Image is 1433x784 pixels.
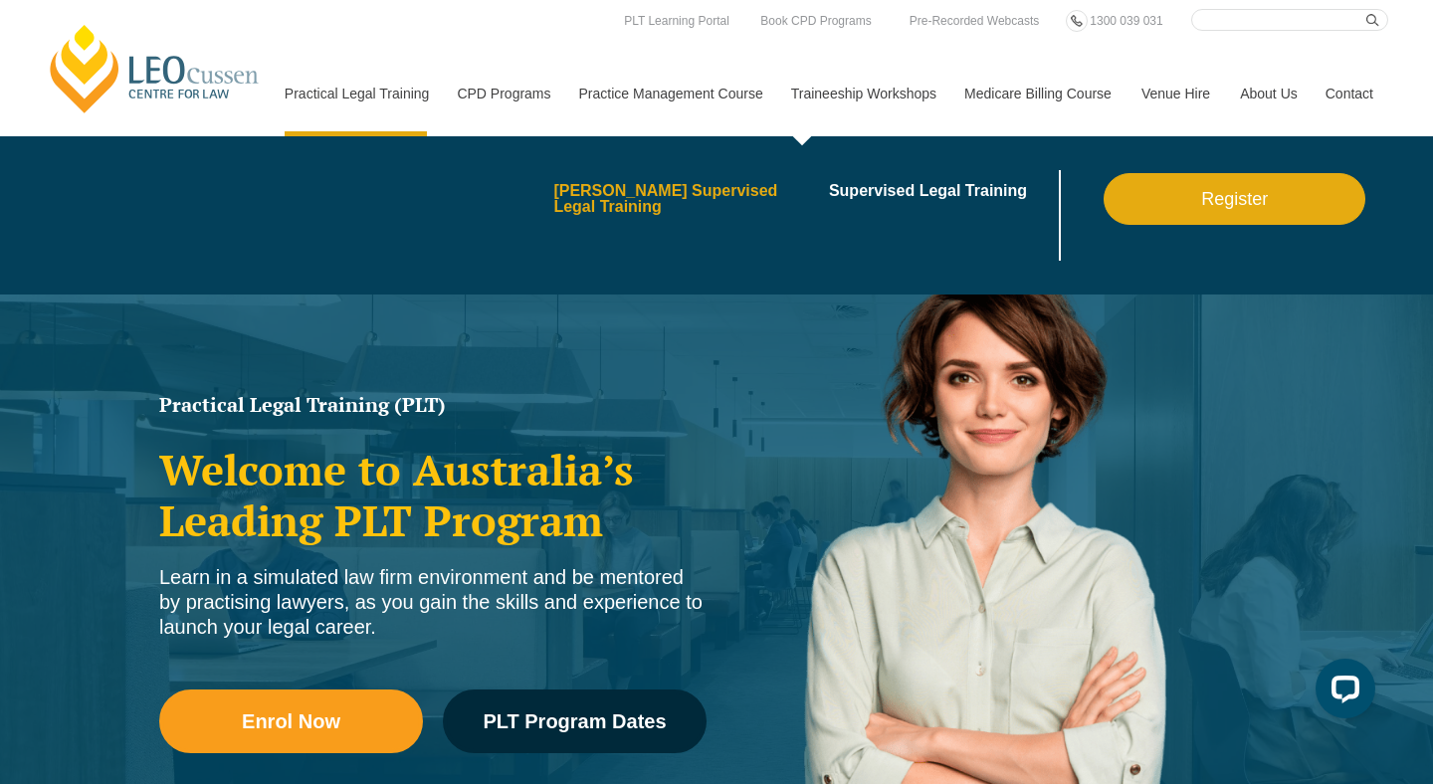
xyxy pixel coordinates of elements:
a: [PERSON_NAME] Centre for Law [45,22,265,115]
h1: Practical Legal Training (PLT) [159,395,707,415]
a: PLT Program Dates [443,689,707,753]
a: [PERSON_NAME] Supervised Legal Training [553,183,815,215]
a: About Us [1225,51,1311,136]
a: 1300 039 031 [1085,10,1167,32]
a: Supervised Legal Training [829,183,1055,199]
a: Register [1104,173,1365,225]
div: Learn in a simulated law firm environment and be mentored by practising lawyers, as you gain the ... [159,565,707,640]
iframe: LiveChat chat widget [1300,651,1383,734]
a: Contact [1311,51,1388,136]
span: Enrol Now [242,711,340,731]
a: PLT Learning Portal [619,10,734,32]
a: Practical Legal Training [270,51,443,136]
a: Traineeship Workshops [776,51,949,136]
a: Pre-Recorded Webcasts [905,10,1045,32]
a: Practice Management Course [564,51,776,136]
span: 1300 039 031 [1090,14,1162,28]
span: PLT Program Dates [483,711,666,731]
h2: Welcome to Australia’s Leading PLT Program [159,445,707,545]
a: Book CPD Programs [755,10,876,32]
a: CPD Programs [442,51,563,136]
a: Enrol Now [159,689,423,753]
a: Venue Hire [1126,51,1225,136]
a: Medicare Billing Course [949,51,1126,136]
